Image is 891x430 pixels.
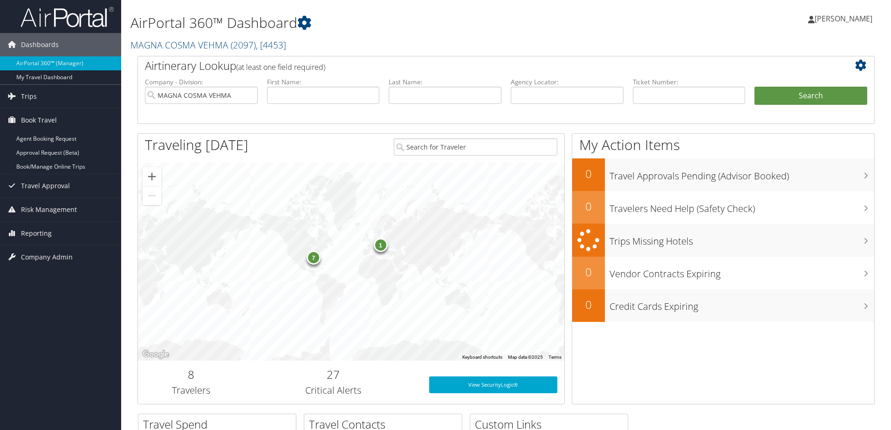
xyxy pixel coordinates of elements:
[236,62,325,72] span: (at least one field required)
[572,257,874,289] a: 0Vendor Contracts Expiring
[21,6,114,28] img: airportal-logo.png
[610,295,874,313] h3: Credit Cards Expiring
[572,135,874,155] h1: My Action Items
[808,5,882,33] a: [PERSON_NAME]
[572,224,874,257] a: Trips Missing Hotels
[21,109,57,132] span: Book Travel
[394,138,557,156] input: Search for Traveler
[548,355,562,360] a: Terms (opens in new tab)
[572,297,605,313] h2: 0
[374,238,388,252] div: 1
[508,355,543,360] span: Map data ©2025
[815,14,872,24] span: [PERSON_NAME]
[252,367,415,382] h2: 27
[633,77,746,87] label: Ticket Number:
[267,77,380,87] label: First Name:
[21,246,73,269] span: Company Admin
[610,263,874,280] h3: Vendor Contracts Expiring
[754,87,867,105] button: Search
[140,348,171,361] a: Open this area in Google Maps (opens a new window)
[231,39,256,51] span: ( 2097 )
[256,39,286,51] span: , [ 4453 ]
[145,77,258,87] label: Company - Division:
[572,191,874,224] a: 0Travelers Need Help (Safety Check)
[143,167,161,186] button: Zoom in
[145,58,806,74] h2: Airtinerary Lookup
[572,264,605,280] h2: 0
[610,165,874,183] h3: Travel Approvals Pending (Advisor Booked)
[130,13,631,33] h1: AirPortal 360™ Dashboard
[143,186,161,205] button: Zoom out
[252,384,415,397] h3: Critical Alerts
[572,289,874,322] a: 0Credit Cards Expiring
[145,384,238,397] h3: Travelers
[572,198,605,214] h2: 0
[572,166,605,182] h2: 0
[307,251,321,265] div: 7
[130,39,286,51] a: MAGNA COSMA VEHMA
[21,198,77,221] span: Risk Management
[21,33,59,56] span: Dashboards
[429,376,557,393] a: View SecurityLogic®
[389,77,501,87] label: Last Name:
[572,158,874,191] a: 0Travel Approvals Pending (Advisor Booked)
[511,77,624,87] label: Agency Locator:
[21,85,37,108] span: Trips
[21,222,52,245] span: Reporting
[21,174,70,198] span: Travel Approval
[610,198,874,215] h3: Travelers Need Help (Safety Check)
[610,230,874,248] h3: Trips Missing Hotels
[140,348,171,361] img: Google
[462,354,502,361] button: Keyboard shortcuts
[145,367,238,382] h2: 8
[145,135,248,155] h1: Traveling [DATE]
